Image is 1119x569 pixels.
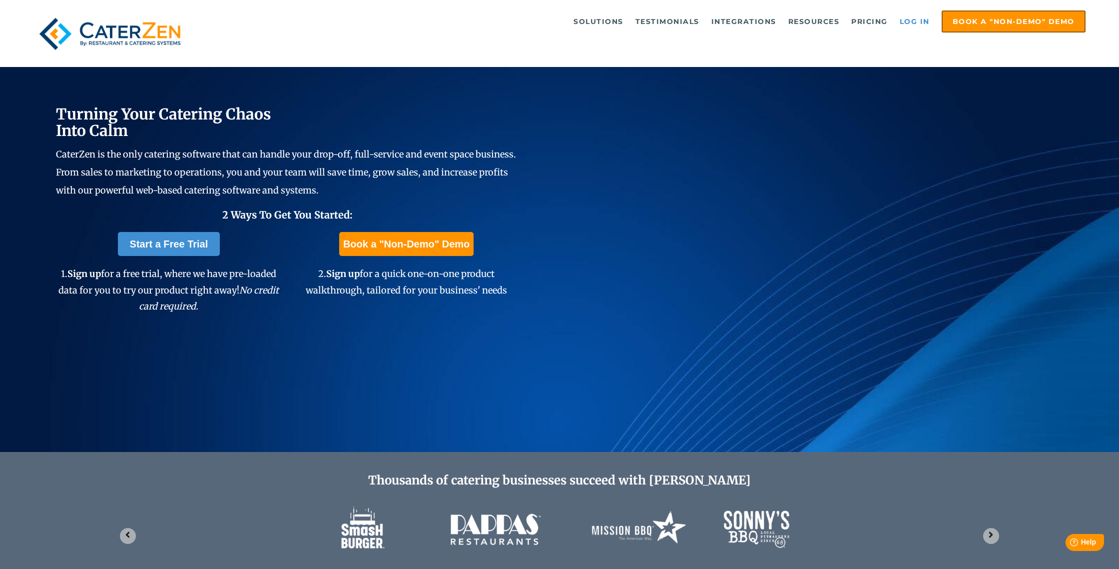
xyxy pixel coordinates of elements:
[213,10,1086,32] div: Navigation Menu
[58,268,279,312] span: 1. for a free trial, where we have pre-loaded data for you to try our product right away!
[706,11,781,31] a: Integrations
[56,104,271,140] span: Turning Your Catering Chaos Into Calm
[1030,530,1108,558] iframe: Help widget launcher
[630,11,704,31] a: Testimonials
[942,10,1086,32] a: Book a "Non-Demo" Demo
[222,208,353,221] span: 2 Ways To Get You Started:
[320,493,799,563] img: caterzen-client-logos-1
[120,528,136,544] button: Go to last slide
[112,493,1007,563] div: 1 of 2
[895,11,935,31] a: Log in
[326,268,360,279] span: Sign up
[112,473,1007,488] h2: Thousands of catering businesses succeed with [PERSON_NAME]
[568,11,628,31] a: Solutions
[33,10,186,57] img: caterzen
[67,268,101,279] span: Sign up
[306,268,507,295] span: 2. for a quick one-on-one product walkthrough, tailored for your business' needs
[846,11,893,31] a: Pricing
[56,148,516,196] span: CaterZen is the only catering software that can handle your drop-off, full-service and event spac...
[118,232,220,256] a: Start a Free Trial
[983,528,999,544] button: Next slide
[339,232,474,256] a: Book a "Non-Demo" Demo
[783,11,845,31] a: Resources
